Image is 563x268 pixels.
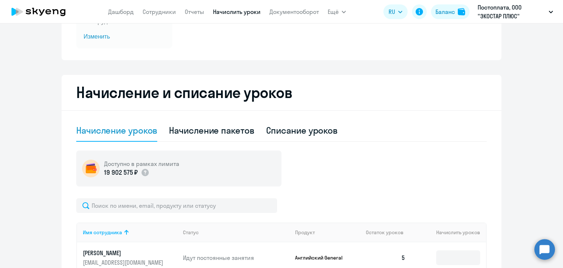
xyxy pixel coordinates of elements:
img: balance [458,8,465,15]
p: [EMAIL_ADDRESS][DOMAIN_NAME] [83,258,165,267]
span: Ещё [328,7,339,16]
a: Начислить уроки [213,8,261,15]
div: Статус [183,229,289,236]
button: Ещё [328,4,346,19]
div: Имя сотрудника [83,229,122,236]
a: Сотрудники [143,8,176,15]
span: RU [389,7,395,16]
p: Постоплата, ООО "ЭКОСТАР ПЛЮС" [478,3,546,21]
div: Списание уроков [266,124,338,136]
input: Поиск по имени, email, продукту или статусу [76,198,277,213]
div: Начисление уроков [76,124,157,136]
button: Постоплата, ООО "ЭКОСТАР ПЛЮС" [474,3,557,21]
a: [PERSON_NAME][EMAIL_ADDRESS][DOMAIN_NAME] [83,249,177,267]
button: Балансbalance [431,4,470,19]
div: Имя сотрудника [83,229,177,236]
div: Начисление пакетов [169,124,254,136]
div: Статус [183,229,199,236]
th: Начислить уроков [411,222,486,242]
a: Отчеты [185,8,204,15]
a: Дашборд [108,8,134,15]
button: RU [383,4,408,19]
p: Английский General [295,254,350,261]
img: wallet-circle.png [82,160,100,177]
div: Остаток уроков [366,229,411,236]
a: Документооборот [269,8,319,15]
div: Продукт [295,229,360,236]
h2: Начисление и списание уроков [76,84,487,101]
div: Баланс [435,7,455,16]
p: Идут постоянные занятия [183,254,289,262]
p: [PERSON_NAME] [83,249,165,257]
h5: Доступно в рамках лимита [104,160,179,168]
span: Остаток уроков [366,229,404,236]
span: Изменить [84,32,165,41]
div: Продукт [295,229,315,236]
p: 19 902 575 ₽ [104,168,138,177]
